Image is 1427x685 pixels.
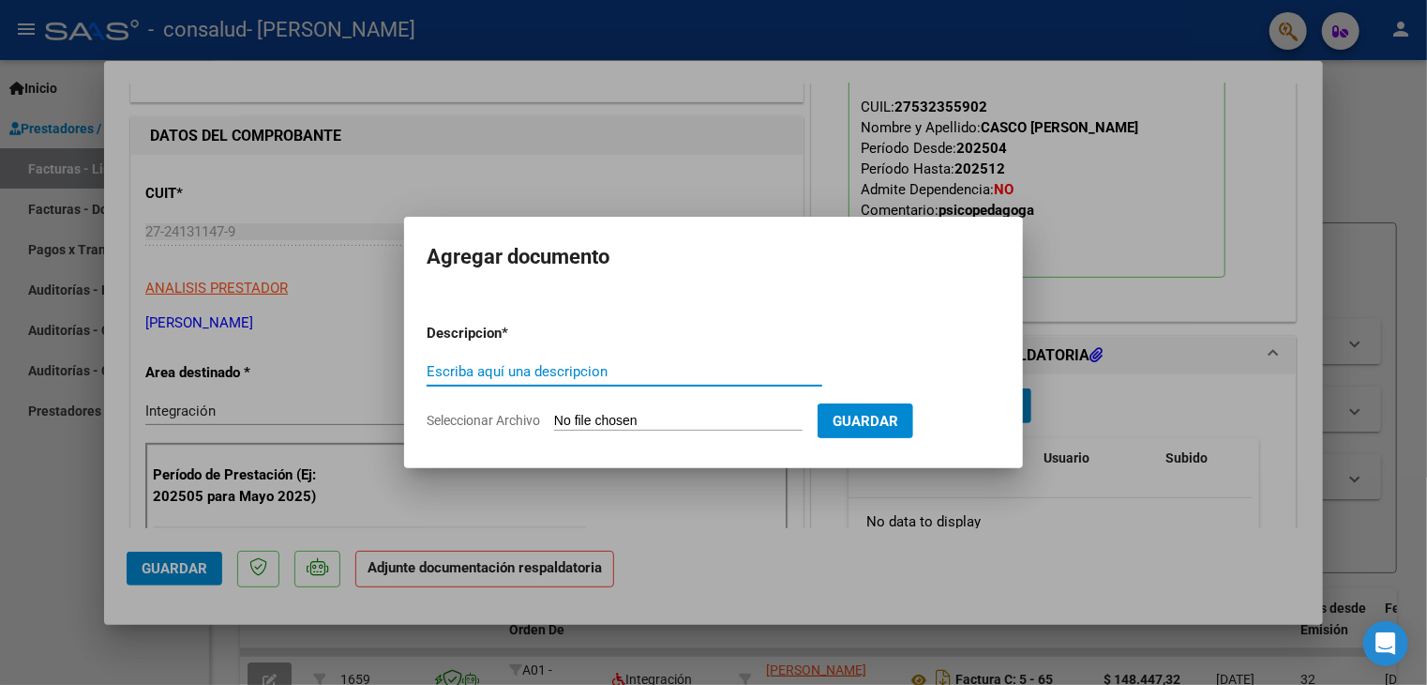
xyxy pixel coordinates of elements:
[818,403,913,438] button: Guardar
[1363,621,1408,666] div: Open Intercom Messenger
[427,323,599,344] p: Descripcion
[427,413,540,428] span: Seleccionar Archivo
[427,239,1000,275] h2: Agregar documento
[833,413,898,430] span: Guardar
